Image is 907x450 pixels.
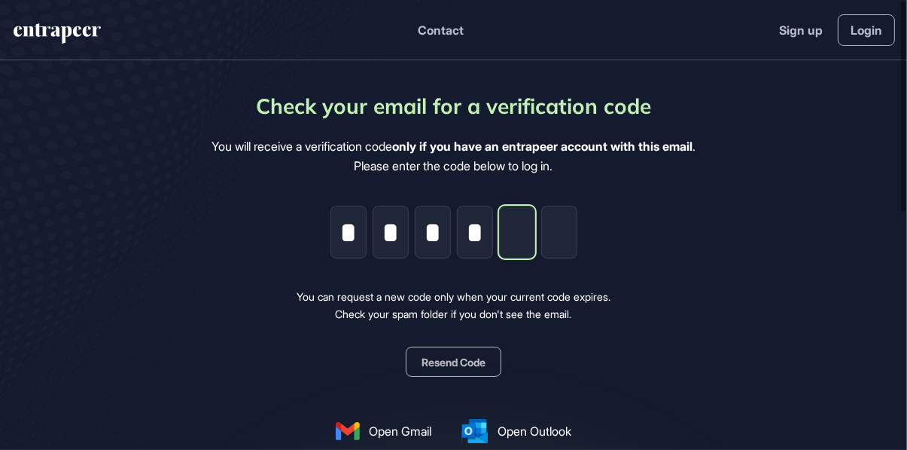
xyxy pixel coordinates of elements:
[256,90,651,122] div: Check your email for a verification code
[838,14,895,46] a: Login
[498,422,571,440] span: Open Outlook
[418,20,464,40] button: Contact
[212,137,695,176] div: You will receive a verification code . Please enter the code below to log in.
[406,347,501,377] button: Resend Code
[461,419,571,443] a: Open Outlook
[297,289,610,323] div: You can request a new code only when your current code expires. Check your spam folder if you don...
[336,422,431,440] a: Open Gmail
[369,422,431,440] span: Open Gmail
[392,139,692,154] b: only if you have an entrapeer account with this email
[779,21,823,39] a: Sign up
[12,23,102,49] a: entrapeer-logo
